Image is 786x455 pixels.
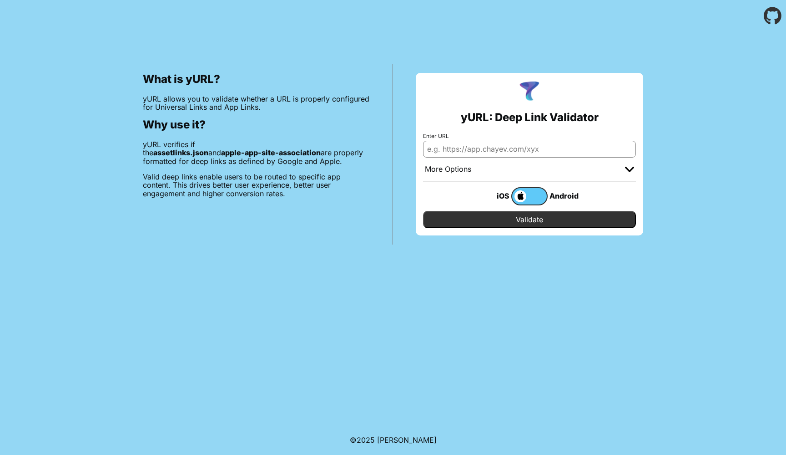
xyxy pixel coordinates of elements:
p: yURL allows you to validate whether a URL is properly configured for Universal Links and App Links. [143,95,370,112]
input: e.g. https://app.chayev.com/xyx [423,141,636,157]
img: yURL Logo [518,80,541,104]
b: assetlinks.json [153,148,208,157]
span: 2025 [357,435,375,445]
p: Valid deep links enable users to be routed to specific app content. This drives better user exper... [143,173,370,198]
h2: yURL: Deep Link Validator [461,111,599,124]
b: apple-app-site-association [221,148,321,157]
footer: © [350,425,437,455]
div: Android [548,190,584,202]
div: iOS [475,190,511,202]
p: yURL verifies if the and are properly formatted for deep links as defined by Google and Apple. [143,140,370,165]
input: Validate [423,211,636,228]
div: More Options [425,165,471,174]
h2: Why use it? [143,118,370,131]
h2: What is yURL? [143,73,370,86]
label: Enter URL [423,133,636,139]
img: chevron [625,167,634,172]
a: Michael Ibragimchayev's Personal Site [377,435,437,445]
